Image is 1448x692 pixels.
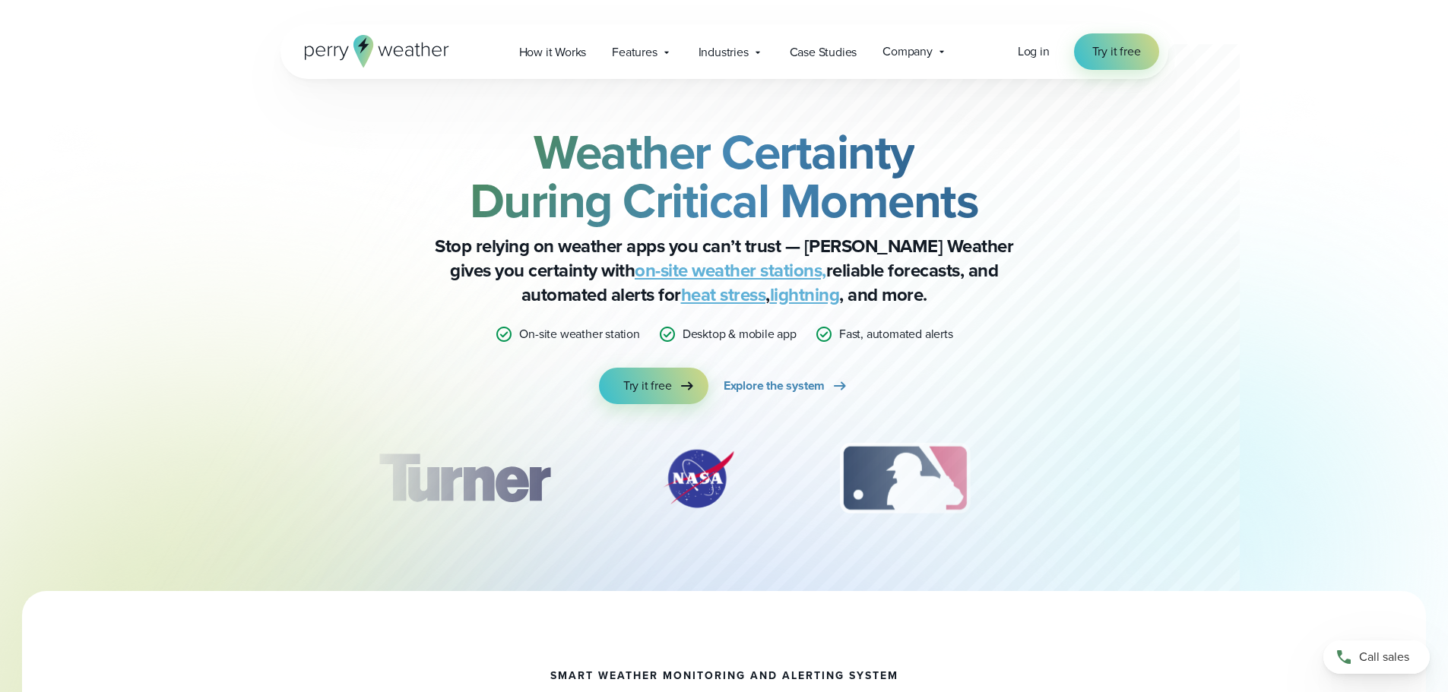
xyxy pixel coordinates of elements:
div: 3 of 12 [825,441,985,517]
span: Explore the system [724,377,825,395]
span: Company [882,43,933,61]
p: Stop relying on weather apps you can’t trust — [PERSON_NAME] Weather gives you certainty with rel... [420,234,1028,307]
img: MLB.svg [825,441,985,517]
img: PGA.svg [1058,441,1180,517]
div: 1 of 12 [356,441,572,517]
div: 2 of 12 [645,441,752,517]
div: 4 of 12 [1058,441,1180,517]
a: Call sales [1323,640,1430,674]
p: Desktop & mobile app [683,325,797,343]
a: How it Works [506,36,600,68]
span: How it Works [519,43,587,62]
div: slideshow [356,441,1092,524]
a: on-site weather stations, [635,257,826,284]
a: lightning [770,281,840,308]
span: Log in [1018,43,1050,60]
img: NASA.svg [645,441,752,517]
a: Case Studies [777,36,870,68]
a: Try it free [1074,33,1159,70]
p: Fast, automated alerts [839,325,953,343]
p: On-site weather station [519,325,639,343]
span: Try it free [623,377,672,395]
a: Explore the system [724,368,849,404]
a: Try it free [599,368,708,404]
a: Log in [1018,43,1050,61]
strong: Weather Certainty During Critical Moments [470,116,979,236]
span: Industries [699,43,749,62]
span: Case Studies [790,43,857,62]
span: Call sales [1359,648,1409,666]
h1: smart weather monitoring and alerting system [550,670,898,682]
a: heat stress [681,281,766,308]
span: Features [612,43,657,62]
span: Try it free [1092,43,1141,61]
img: Turner-Construction_1.svg [356,441,572,517]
